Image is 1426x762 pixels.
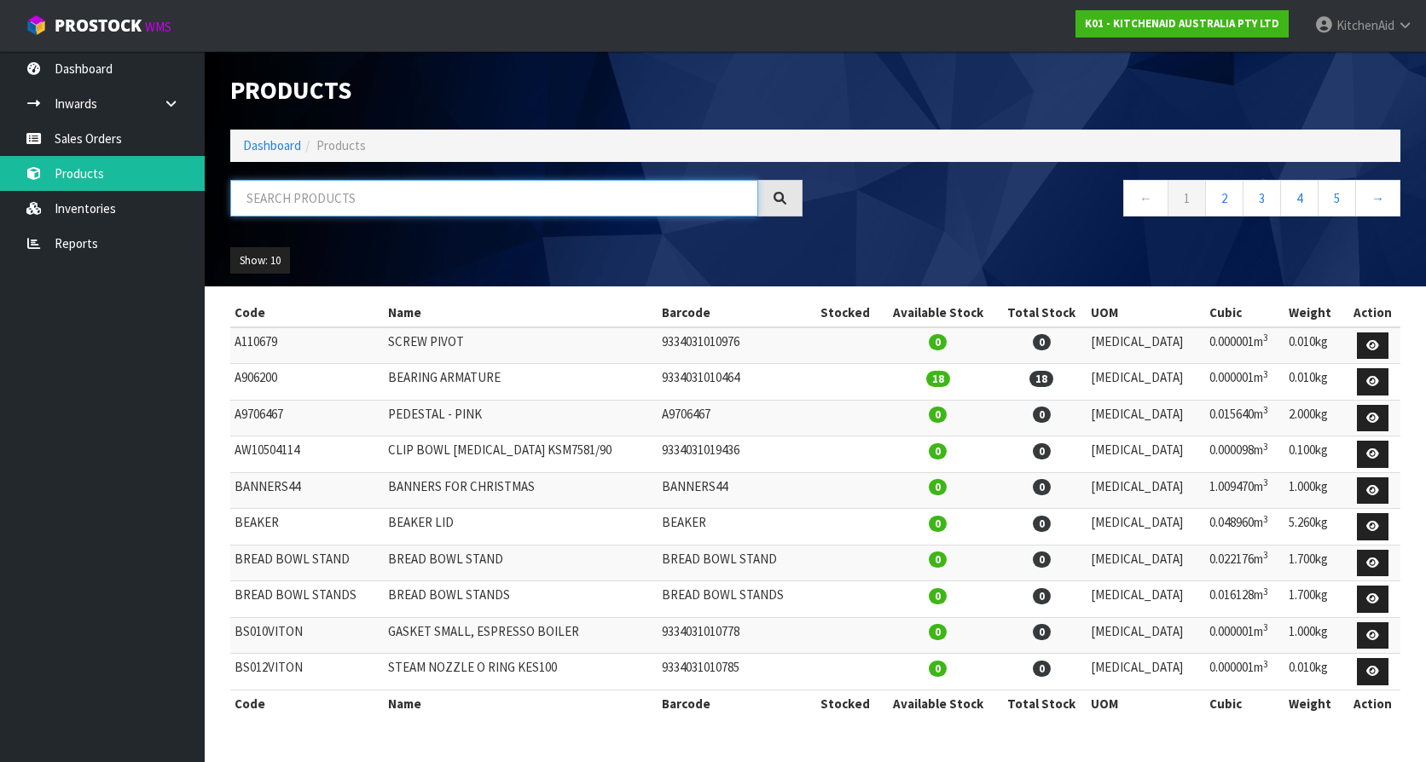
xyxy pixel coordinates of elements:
[230,180,758,216] input: Search products
[1263,549,1268,561] sup: 3
[230,545,384,581] td: BREAD BOWL STAND
[1033,624,1051,640] span: 0
[811,690,879,717] th: Stocked
[230,617,384,654] td: BS010VITON
[1355,180,1400,216] a: →
[26,14,47,36] img: cube-alt.png
[1284,581,1345,618] td: 1.700kg
[879,690,996,717] th: Available Stock
[1123,180,1168,216] a: ←
[1087,327,1205,364] td: [MEDICAL_DATA]
[230,327,384,364] td: A110679
[1205,654,1284,690] td: 0.000001m
[1087,472,1205,509] td: [MEDICAL_DATA]
[1284,364,1345,401] td: 0.010kg
[1087,654,1205,690] td: [MEDICAL_DATA]
[1029,371,1053,387] span: 18
[243,137,301,153] a: Dashboard
[658,327,811,364] td: 9334031010976
[1033,334,1051,350] span: 0
[1087,400,1205,436] td: [MEDICAL_DATA]
[1284,472,1345,509] td: 1.000kg
[1345,690,1400,717] th: Action
[230,436,384,473] td: AW10504114
[1033,407,1051,423] span: 0
[1336,17,1394,33] span: KitchenAid
[658,690,811,717] th: Barcode
[1205,690,1284,717] th: Cubic
[384,400,658,436] td: PEDESTAL - PINK
[230,654,384,690] td: BS012VITON
[1263,441,1268,453] sup: 3
[1087,364,1205,401] td: [MEDICAL_DATA]
[230,247,290,274] button: Show: 10
[658,545,811,581] td: BREAD BOWL STAND
[384,581,658,618] td: BREAD BOWL STANDS
[1205,400,1284,436] td: 0.015640m
[658,472,811,509] td: BANNERS44
[384,436,658,473] td: CLIP BOWL [MEDICAL_DATA] KSM7581/90
[658,400,811,436] td: A9706467
[1205,436,1284,473] td: 0.000098m
[230,509,384,546] td: BEAKER
[1033,551,1051,568] span: 0
[828,180,1400,222] nav: Page navigation
[1205,327,1284,364] td: 0.000001m
[230,299,384,326] th: Code
[230,400,384,436] td: A9706467
[230,472,384,509] td: BANNERS44
[1263,476,1268,488] sup: 3
[1033,479,1051,495] span: 0
[1033,516,1051,532] span: 0
[811,299,879,326] th: Stocked
[1033,661,1051,677] span: 0
[1205,617,1284,654] td: 0.000001m
[926,371,950,387] span: 18
[658,581,811,618] td: BREAD BOWL STANDS
[1345,299,1400,326] th: Action
[1284,545,1345,581] td: 1.700kg
[230,690,384,717] th: Code
[1318,180,1356,216] a: 5
[1205,545,1284,581] td: 0.022176m
[1205,299,1284,326] th: Cubic
[1087,617,1205,654] td: [MEDICAL_DATA]
[658,509,811,546] td: BEAKER
[996,299,1087,326] th: Total Stock
[384,299,658,326] th: Name
[1087,545,1205,581] td: [MEDICAL_DATA]
[1280,180,1319,216] a: 4
[316,137,366,153] span: Products
[658,436,811,473] td: 9334031019436
[929,443,947,459] span: 0
[1263,332,1268,343] sup: 3
[1033,588,1051,604] span: 0
[384,364,658,401] td: BEARING ARMATURE
[929,551,947,568] span: 0
[384,472,658,509] td: BANNERS FOR CHRISTMAS
[929,479,947,495] span: 0
[1205,509,1284,546] td: 0.048960m
[1087,436,1205,473] td: [MEDICAL_DATA]
[929,588,947,604] span: 0
[1205,581,1284,618] td: 0.016128m
[1087,690,1205,717] th: UOM
[384,327,658,364] td: SCREW PIVOT
[658,654,811,690] td: 9334031010785
[929,661,947,677] span: 0
[1263,621,1268,633] sup: 3
[1284,436,1345,473] td: 0.100kg
[996,690,1087,717] th: Total Stock
[384,509,658,546] td: BEAKER LID
[929,334,947,350] span: 0
[230,581,384,618] td: BREAD BOWL STANDS
[1284,654,1345,690] td: 0.010kg
[879,299,996,326] th: Available Stock
[658,617,811,654] td: 9334031010778
[384,617,658,654] td: GASKET SMALL, ESPRESSO BOILER
[1263,404,1268,416] sup: 3
[55,14,142,37] span: ProStock
[384,545,658,581] td: BREAD BOWL STAND
[1087,581,1205,618] td: [MEDICAL_DATA]
[1205,364,1284,401] td: 0.000001m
